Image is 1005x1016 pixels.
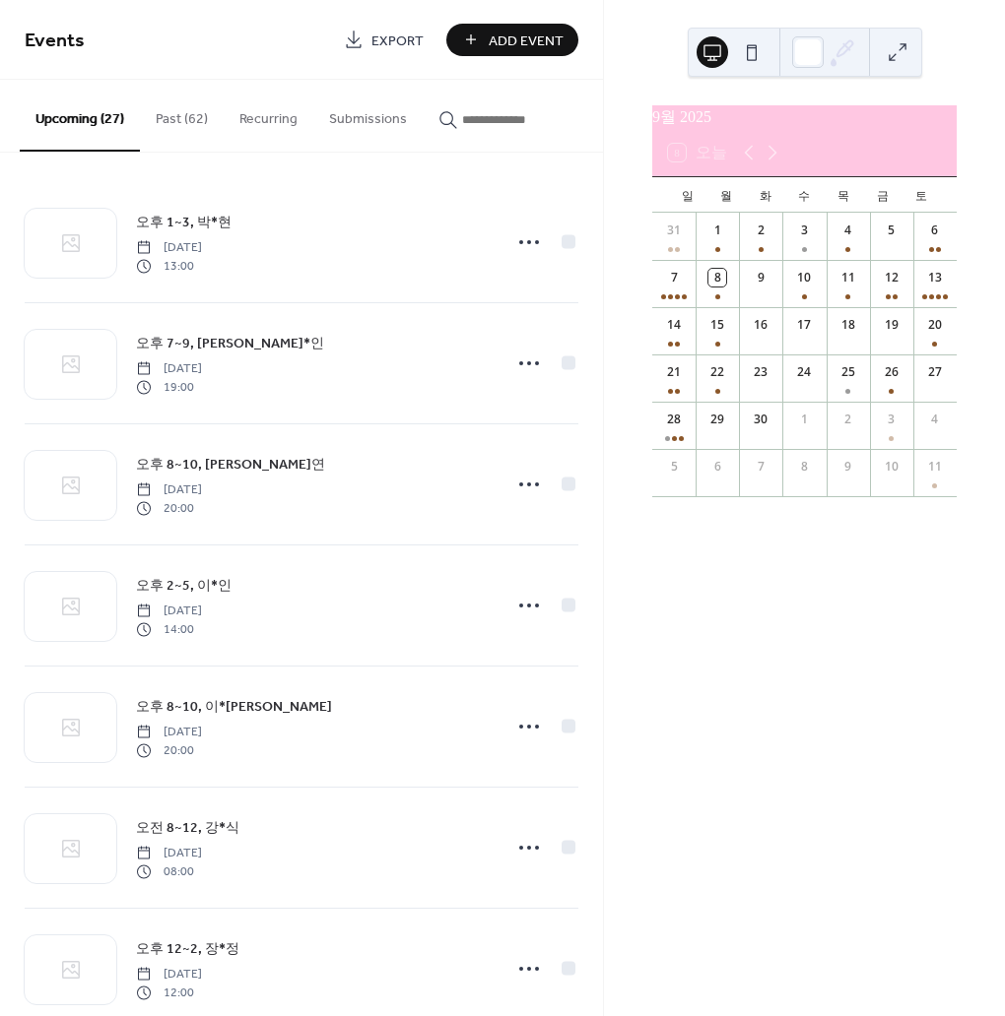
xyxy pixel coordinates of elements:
div: 26 [883,363,901,381]
span: Add Event [489,31,564,51]
span: 오전 8~12, 강*식 [136,818,239,839]
span: [DATE] [136,239,202,257]
div: 6 [708,458,726,476]
div: 5 [665,458,683,476]
div: 14 [665,316,683,334]
span: 14:00 [136,620,202,638]
div: 15 [708,316,726,334]
div: 7 [752,458,770,476]
div: 18 [839,316,857,334]
div: 1 [708,222,726,239]
div: 2 [839,411,857,428]
span: [DATE] [136,724,202,741]
div: 8 [708,269,726,286]
div: 수 [785,177,825,213]
span: 20:00 [136,499,202,517]
div: 27 [926,363,944,381]
div: 22 [708,363,726,381]
div: 6 [926,222,944,239]
span: 오후 2~5, 이*인 [136,576,232,597]
div: 2 [752,222,770,239]
div: 28 [665,411,683,428]
span: Events [25,22,85,60]
div: 3 [795,222,813,239]
div: 8 [795,458,813,476]
button: Add Event [446,24,578,56]
div: 25 [839,363,857,381]
span: Export [371,31,424,51]
div: 9 [839,458,857,476]
div: 9 [752,269,770,286]
div: 7 [665,269,683,286]
div: 10 [883,458,901,476]
span: 08:00 [136,862,202,880]
a: 오후 8~10, [PERSON_NAME]연 [136,453,325,476]
div: 17 [795,316,813,334]
div: 30 [752,411,770,428]
span: [DATE] [136,360,202,378]
span: [DATE] [136,603,202,620]
a: 오후 8~10, 이*[PERSON_NAME] [136,695,332,718]
span: 20:00 [136,741,202,759]
div: 19 [883,316,901,334]
button: Recurring [224,80,313,150]
span: 오후 1~3, 박*현 [136,213,232,233]
div: 13 [926,269,944,286]
div: 3 [883,411,901,428]
div: 4 [839,222,857,239]
div: 9월 2025 [652,105,957,129]
span: 오후 12~2, 장*정 [136,939,239,960]
div: 24 [795,363,813,381]
a: 오후 2~5, 이*인 [136,574,232,597]
a: 오후 1~3, 박*현 [136,211,232,233]
div: 1 [795,411,813,428]
div: 21 [665,363,683,381]
div: 10 [795,269,813,286]
button: Submissions [313,80,423,150]
span: 19:00 [136,378,202,396]
span: 오후 8~10, 이*[PERSON_NAME] [136,697,332,718]
div: 월 [707,177,747,213]
span: [DATE] [136,966,202,984]
div: 5 [883,222,901,239]
div: 16 [752,316,770,334]
a: 오후 12~2, 장*정 [136,937,239,960]
span: 13:00 [136,257,202,275]
div: 29 [708,411,726,428]
span: [DATE] [136,845,202,862]
span: 오후 8~10, [PERSON_NAME]연 [136,455,325,476]
div: 11 [839,269,857,286]
div: 31 [665,222,683,239]
div: 20 [926,316,944,334]
div: 토 [902,177,941,213]
span: [DATE] [136,481,202,499]
div: 일 [668,177,707,213]
div: 4 [926,411,944,428]
span: 오후 7~9, [PERSON_NAME]*인 [136,334,324,354]
span: 12:00 [136,984,202,1001]
div: 11 [926,458,944,476]
a: 오전 8~12, 강*식 [136,816,239,839]
button: Past (62) [140,80,224,150]
div: 금 [863,177,903,213]
div: 화 [746,177,785,213]
div: 목 [824,177,863,213]
button: Upcoming (27) [20,80,140,152]
a: Export [329,24,438,56]
div: 23 [752,363,770,381]
div: 12 [883,269,901,286]
a: 오후 7~9, [PERSON_NAME]*인 [136,332,324,354]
